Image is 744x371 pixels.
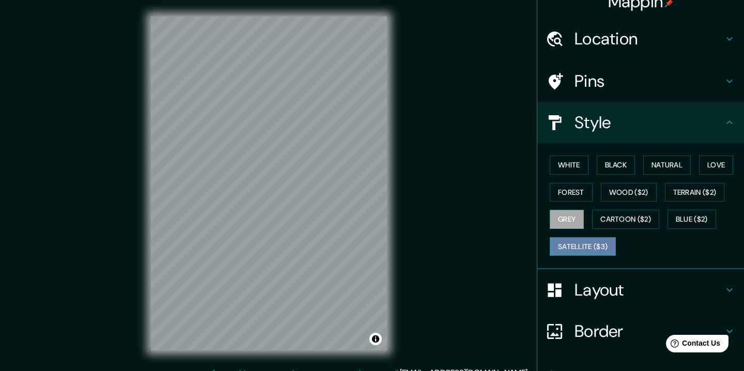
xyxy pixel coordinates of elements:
[550,183,593,202] button: Forest
[537,311,744,352] div: Border
[537,269,744,311] div: Layout
[665,183,725,202] button: Terrain ($2)
[537,102,744,143] div: Style
[575,321,723,342] h4: Border
[575,280,723,300] h4: Layout
[575,71,723,91] h4: Pins
[601,183,657,202] button: Wood ($2)
[537,18,744,59] div: Location
[699,156,733,175] button: Love
[597,156,636,175] button: Black
[592,210,659,229] button: Cartoon ($2)
[550,210,584,229] button: Grey
[652,331,733,360] iframe: Help widget launcher
[537,60,744,102] div: Pins
[643,156,691,175] button: Natural
[550,237,616,256] button: Satellite ($3)
[575,28,723,49] h4: Location
[550,156,588,175] button: White
[668,210,716,229] button: Blue ($2)
[369,333,382,345] button: Toggle attribution
[151,17,387,350] canvas: Map
[575,112,723,133] h4: Style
